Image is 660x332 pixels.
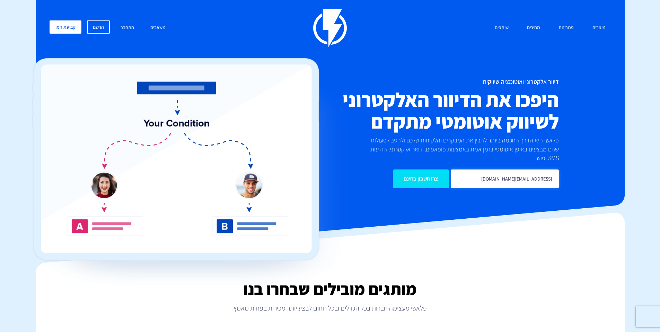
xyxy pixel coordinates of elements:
[393,169,449,188] input: צרו חשבון בחינם
[359,136,559,163] p: פלאשי היא הדרך החכמה ביותר להבין את המבקרים והלקוחות שלכם ולהגיב לפעולות שהם מבצעים באופן אוטומטי...
[115,20,139,35] a: התחבר
[87,20,110,34] a: הרשם
[289,89,559,132] h2: היפכו את הדיוור האלקטרוני לשיווק אוטומטי מתקדם
[50,20,81,34] a: קביעת דמו
[451,169,559,188] input: אימייל
[145,20,171,35] a: משאבים
[522,20,545,35] a: מחירים
[490,20,514,35] a: שותפים
[553,20,579,35] a: פתרונות
[36,303,625,313] p: פלאשי מעצימה חברות בכל הגדלים ובכל תחום לבצע יותר מכירות בפחות מאמץ
[587,20,611,35] a: מוצרים
[289,78,559,85] h1: דיוור אלקטרוני ואוטומציה שיווקית
[36,280,625,298] h2: מותגים מובילים שבחרו בנו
